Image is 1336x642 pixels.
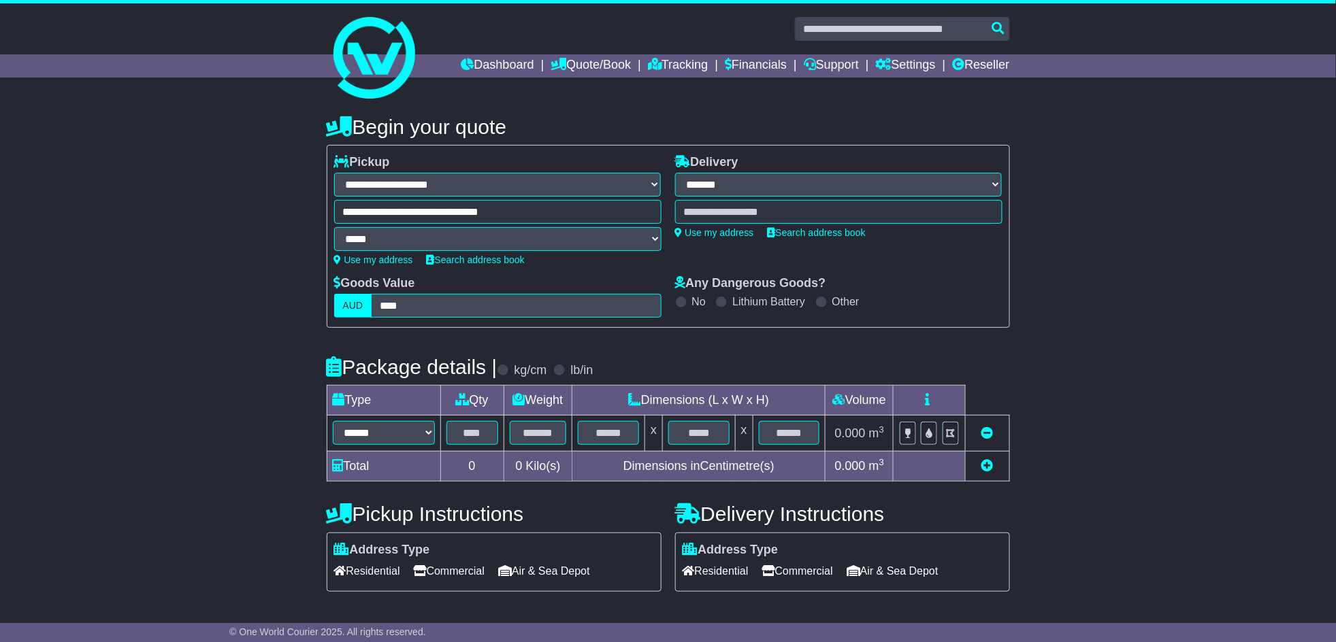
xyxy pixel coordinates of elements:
[645,416,663,451] td: x
[498,560,590,581] span: Air & Sea Depot
[675,276,826,291] label: Any Dangerous Goods?
[732,295,805,308] label: Lithium Battery
[768,227,866,238] a: Search address book
[461,54,534,78] a: Dashboard
[440,386,504,416] td: Qty
[229,626,426,637] span: © One World Courier 2025. All rights reserved.
[570,363,593,378] label: lb/in
[835,426,866,440] span: 0.000
[440,451,504,481] td: 0
[572,451,826,481] td: Dimensions in Centimetre(s)
[514,363,547,378] label: kg/cm
[876,54,936,78] a: Settings
[675,227,754,238] a: Use my address
[504,451,572,481] td: Kilo(s)
[334,155,390,170] label: Pickup
[879,457,885,467] sup: 3
[832,295,860,308] label: Other
[515,459,522,473] span: 0
[879,424,885,435] sup: 3
[692,295,706,308] label: No
[414,560,485,581] span: Commercial
[327,356,498,378] h4: Package details |
[869,459,885,473] span: m
[648,54,708,78] a: Tracking
[952,54,1009,78] a: Reseller
[504,386,572,416] td: Weight
[334,276,415,291] label: Goods Value
[675,155,738,170] label: Delivery
[327,386,440,416] td: Type
[683,560,749,581] span: Residential
[334,294,372,318] label: AUD
[327,451,440,481] td: Total
[334,560,400,581] span: Residential
[981,426,994,440] a: Remove this item
[847,560,939,581] span: Air & Sea Depot
[327,503,662,525] h4: Pickup Instructions
[334,254,413,265] a: Use my address
[551,54,631,78] a: Quote/Book
[735,416,753,451] td: x
[683,543,779,558] label: Address Type
[427,254,525,265] a: Search address book
[572,386,826,416] td: Dimensions (L x W x H)
[981,459,994,473] a: Add new item
[869,426,885,440] span: m
[334,543,430,558] label: Address Type
[835,459,866,473] span: 0.000
[804,54,859,78] a: Support
[762,560,833,581] span: Commercial
[725,54,787,78] a: Financials
[327,116,1010,138] h4: Begin your quote
[675,503,1010,525] h4: Delivery Instructions
[826,386,894,416] td: Volume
